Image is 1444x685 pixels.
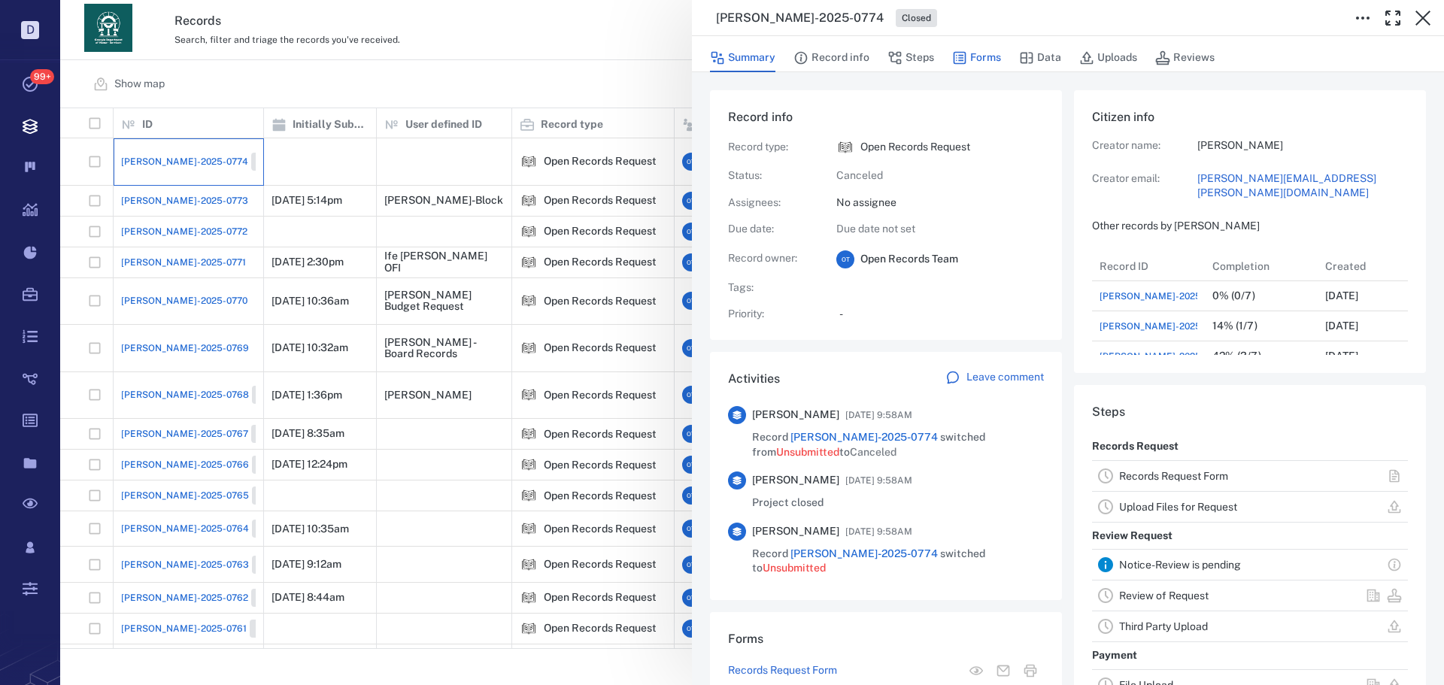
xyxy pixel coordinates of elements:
[1079,44,1137,72] button: Uploads
[990,657,1017,684] button: Mail form
[710,352,1062,612] div: ActivitiesLeave comment[PERSON_NAME][DATE] 9:58AMRecord [PERSON_NAME]-2025-0774 switched fromUnsu...
[1205,251,1318,281] div: Completion
[836,138,854,156] img: icon Open Records Request
[728,630,1044,648] h6: Forms
[1092,171,1197,201] p: Creator email:
[1378,3,1408,33] button: Toggle Fullscreen
[1408,3,1438,33] button: Close
[887,44,934,72] button: Steps
[776,446,839,458] span: Unsubmitted
[836,222,1044,237] p: Due date not set
[945,370,1044,388] a: Leave comment
[1092,523,1172,550] p: Review Request
[1092,219,1408,234] p: Other records by [PERSON_NAME]
[1100,350,1227,363] a: [PERSON_NAME]-2025-0769
[1325,319,1358,334] p: [DATE]
[963,657,990,684] button: View form in the step
[752,524,839,539] span: [PERSON_NAME]
[1119,590,1209,602] a: Review of Request
[728,663,837,678] a: Records Request Form
[845,523,912,541] span: [DATE] 9:58AM
[836,195,1044,211] p: No assignee
[1017,657,1044,684] button: Print form
[752,547,1044,576] span: Record switched to
[966,370,1044,385] p: Leave comment
[790,431,938,443] a: [PERSON_NAME]-2025-0774
[728,307,818,322] p: Priority :
[728,280,818,296] p: Tags :
[1318,251,1430,281] div: Created
[1119,470,1228,482] a: Records Request Form
[1119,620,1208,632] a: Third Party Upload
[899,12,934,25] span: Closed
[1325,349,1358,364] p: [DATE]
[728,222,818,237] p: Due date :
[1092,433,1179,460] p: Records Request
[839,307,1044,322] p: -
[1119,559,1241,571] a: Notice-Review is pending
[710,90,1062,352] div: Record infoRecord type:icon Open Records RequestOpen Records RequestStatus:CanceledAssignees:No a...
[836,250,854,268] div: O T
[1212,245,1270,287] div: Completion
[1197,138,1408,153] p: [PERSON_NAME]
[716,9,884,27] h3: [PERSON_NAME]-2025-0774
[836,138,854,156] div: Open Records Request
[1155,44,1215,72] button: Reviews
[845,406,912,424] span: [DATE] 9:58AM
[836,168,1044,183] p: Canceled
[728,168,818,183] p: Status :
[860,252,958,267] span: Open Records Team
[710,44,775,72] button: Summary
[1092,251,1205,281] div: Record ID
[1212,290,1255,302] div: 0% (0/7)
[1212,320,1257,332] div: 14% (1/7)
[1100,289,1227,303] span: [PERSON_NAME]-2025-0774
[952,44,1001,72] button: Forms
[790,547,938,559] a: [PERSON_NAME]-2025-0774
[752,473,839,488] span: [PERSON_NAME]
[1092,138,1197,153] p: Creator name:
[850,446,896,458] span: Canceled
[1325,289,1358,304] p: [DATE]
[1092,403,1408,421] h6: Steps
[728,195,818,211] p: Assignees :
[21,21,39,39] p: D
[1197,171,1408,201] a: [PERSON_NAME][EMAIL_ADDRESS][PERSON_NAME][DOMAIN_NAME]
[728,370,780,388] h6: Activities
[728,140,818,155] p: Record type :
[1092,108,1408,126] h6: Citizen info
[1212,350,1261,362] div: 42% (3/7)
[1325,245,1366,287] div: Created
[728,251,818,266] p: Record owner :
[752,408,839,423] span: [PERSON_NAME]
[34,11,65,24] span: Help
[1100,320,1226,333] a: [PERSON_NAME]-2025-0770
[845,471,912,490] span: [DATE] 9:58AM
[1100,245,1148,287] div: Record ID
[763,562,826,574] span: Unsubmitted
[728,108,1044,126] h6: Record info
[30,69,54,84] span: 99+
[1100,287,1271,305] a: [PERSON_NAME]-2025-0774
[1092,642,1137,669] p: Payment
[1348,3,1378,33] button: Toggle to Edit Boxes
[752,496,824,511] span: Project closed
[1074,90,1426,385] div: Citizen infoCreator name:[PERSON_NAME]Creator email:[PERSON_NAME][EMAIL_ADDRESS][PERSON_NAME][DOM...
[793,44,869,72] button: Record info
[860,140,970,155] p: Open Records Request
[1019,44,1061,72] button: Data
[1119,501,1237,513] a: Upload Files for Request
[752,430,1044,459] span: Record switched from to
